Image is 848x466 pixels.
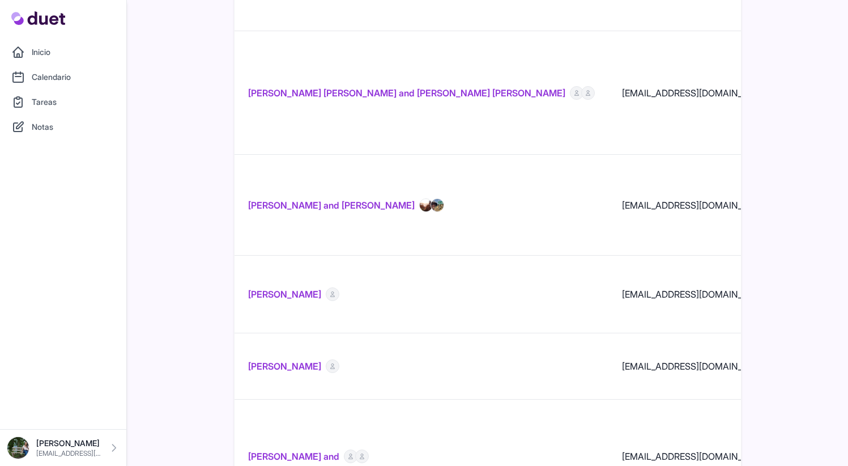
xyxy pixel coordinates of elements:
[7,41,120,63] a: Inicio
[7,91,120,113] a: Tareas
[248,287,321,301] a: [PERSON_NAME]
[248,198,415,212] a: [PERSON_NAME] and [PERSON_NAME]
[36,449,101,458] p: [EMAIL_ADDRESS][DOMAIN_NAME]
[36,438,101,449] p: [PERSON_NAME]
[248,450,339,463] a: [PERSON_NAME] and
[7,66,120,88] a: Calendario
[248,359,321,373] a: [PERSON_NAME]
[7,116,120,138] a: Notas
[248,86,565,100] a: [PERSON_NAME] [PERSON_NAME] and [PERSON_NAME] [PERSON_NAME]
[7,437,29,459] img: DSC08576_Original.jpeg
[431,198,444,212] img: IMG_3896.jpeg
[7,437,120,459] a: [PERSON_NAME] [EMAIL_ADDRESS][DOMAIN_NAME]
[419,198,433,212] img: IMG_20250818_212409.jpg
